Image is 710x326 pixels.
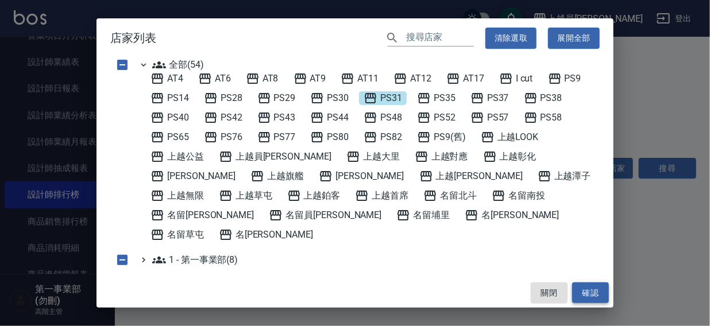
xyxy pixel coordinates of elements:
button: 展開全部 [548,28,600,49]
button: 清除選取 [485,28,537,49]
span: PS42 [204,111,242,125]
span: [PERSON_NAME] [151,169,236,183]
span: PS77 [257,130,296,144]
span: AT12 [393,72,431,86]
span: PS40 [151,111,189,125]
span: PS9 [548,72,581,86]
span: 名留[PERSON_NAME] [151,208,254,222]
span: 上越彰化 [483,150,537,164]
span: 名[PERSON_NAME] [219,228,313,242]
span: PS65 [151,130,189,144]
span: PS30 [310,91,349,105]
span: AT6 [198,72,231,86]
span: 上越旗艦 [250,169,304,183]
span: PS28 [204,91,242,105]
span: 上越鉑客 [287,189,341,203]
span: PS29 [257,91,296,105]
span: 名留草屯 [151,228,204,242]
span: PS58 [524,111,562,125]
span: PS57 [470,111,509,125]
button: 關閉 [531,282,568,304]
span: 名留埔里 [396,208,450,222]
span: 上越無限 [151,189,204,203]
span: [PERSON_NAME] [319,169,404,183]
span: 名[PERSON_NAME] [465,208,559,222]
span: AT17 [446,72,484,86]
span: 上越草屯 [219,189,272,203]
span: AT8 [246,72,279,86]
span: PS31 [364,91,402,105]
span: 上越LOOK [481,130,539,144]
span: 上越公益 [151,150,204,164]
span: AT4 [151,72,183,86]
input: 搜尋店家 [406,30,474,46]
span: 上越對應 [415,150,468,164]
span: PS35 [417,91,456,105]
span: PS80 [310,130,349,144]
span: PS82 [364,130,402,144]
span: 全部(54) [152,58,204,72]
span: PS52 [417,111,456,125]
span: 名留員[PERSON_NAME] [269,208,381,222]
span: 上越大里 [346,150,400,164]
span: 上越首席 [355,189,408,203]
span: I cut [499,72,533,86]
span: PS48 [364,111,402,125]
span: 上越員[PERSON_NAME] [219,150,331,164]
span: 上越[PERSON_NAME] [419,169,523,183]
span: 上越潭子 [538,169,591,183]
span: 1 - 第一事業部(8) [152,253,238,267]
span: PS43 [257,111,296,125]
span: 名留北斗 [423,189,477,203]
h2: 店家列表 [97,18,613,58]
span: AT11 [341,72,379,86]
span: PS9(舊) [417,130,466,144]
span: PS37 [470,91,509,105]
span: PS14 [151,91,189,105]
span: PS44 [310,111,349,125]
button: 確認 [572,282,609,304]
span: PS38 [524,91,562,105]
span: 名留南投 [492,189,545,203]
span: AT9 [294,72,326,86]
span: PS76 [204,130,242,144]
